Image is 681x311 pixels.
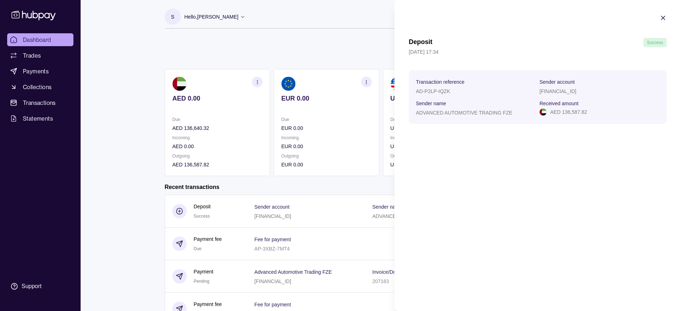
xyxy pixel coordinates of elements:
p: Sender name [416,101,446,106]
p: Transaction reference [416,79,465,85]
p: Received amount [539,101,579,106]
p: [DATE] 17:34 [409,48,667,56]
p: ADVANCED AUTOMOTIVE TRADING FZE [416,110,512,116]
p: AED 136,587.82 [550,108,587,116]
h1: Deposit [409,38,432,47]
p: [FINANCIAL_ID] [539,88,576,94]
span: Success [647,40,663,45]
p: AD-P2LP-IQZK [416,88,450,94]
p: Sender account [539,79,575,85]
img: ae [539,108,547,116]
